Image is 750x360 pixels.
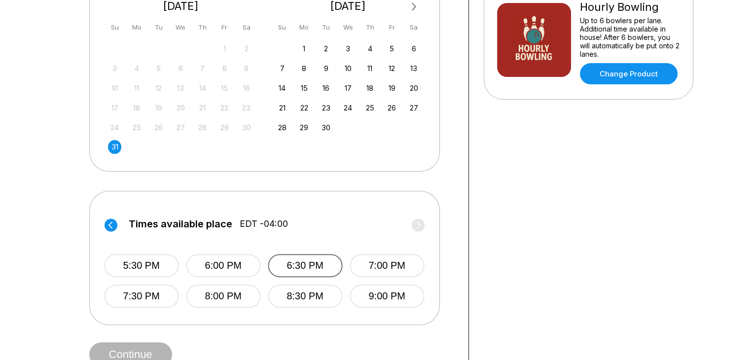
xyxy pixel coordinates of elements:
[196,81,209,95] div: Not available Thursday, August 14th, 2025
[341,101,355,114] div: Choose Wednesday, September 24th, 2025
[268,285,342,308] button: 8:30 PM
[108,140,121,153] div: Choose Sunday, August 31st, 2025
[297,121,311,134] div: Choose Monday, September 29th, 2025
[363,81,377,95] div: Choose Thursday, September 18th, 2025
[196,101,209,114] div: Not available Thursday, August 21st, 2025
[130,121,143,134] div: Not available Monday, August 25th, 2025
[580,63,678,84] a: Change Product
[320,101,333,114] div: Choose Tuesday, September 23rd, 2025
[385,81,398,95] div: Choose Friday, September 19th, 2025
[152,21,165,34] div: Tu
[580,16,680,58] div: Up to 6 bowlers per lane. Additional time available in house! After 6 bowlers, you will automatic...
[407,101,421,114] div: Choose Saturday, September 27th, 2025
[152,101,165,114] div: Not available Tuesday, August 19th, 2025
[218,121,231,134] div: Not available Friday, August 29th, 2025
[218,21,231,34] div: Fr
[276,81,289,95] div: Choose Sunday, September 14th, 2025
[218,62,231,75] div: Not available Friday, August 8th, 2025
[407,42,421,55] div: Choose Saturday, September 6th, 2025
[274,41,422,134] div: month 2025-09
[129,218,232,229] span: Times available place
[104,254,179,277] button: 5:30 PM
[240,101,253,114] div: Not available Saturday, August 23rd, 2025
[297,21,311,34] div: Mo
[320,42,333,55] div: Choose Tuesday, September 2nd, 2025
[240,42,253,55] div: Not available Saturday, August 2nd, 2025
[385,21,398,34] div: Fr
[108,21,121,34] div: Su
[297,42,311,55] div: Choose Monday, September 1st, 2025
[240,121,253,134] div: Not available Saturday, August 30th, 2025
[341,21,355,34] div: We
[385,62,398,75] div: Choose Friday, September 12th, 2025
[276,101,289,114] div: Choose Sunday, September 21st, 2025
[174,101,187,114] div: Not available Wednesday, August 20th, 2025
[130,101,143,114] div: Not available Monday, August 18th, 2025
[341,42,355,55] div: Choose Wednesday, September 3rd, 2025
[130,21,143,34] div: Mo
[240,218,288,229] span: EDT -04:00
[218,81,231,95] div: Not available Friday, August 15th, 2025
[363,62,377,75] div: Choose Thursday, September 11th, 2025
[363,101,377,114] div: Choose Thursday, September 25th, 2025
[174,121,187,134] div: Not available Wednesday, August 27th, 2025
[407,62,421,75] div: Choose Saturday, September 13th, 2025
[297,62,311,75] div: Choose Monday, September 8th, 2025
[407,21,421,34] div: Sa
[240,81,253,95] div: Not available Saturday, August 16th, 2025
[320,62,333,75] div: Choose Tuesday, September 9th, 2025
[240,62,253,75] div: Not available Saturday, August 9th, 2025
[108,62,121,75] div: Not available Sunday, August 3rd, 2025
[297,81,311,95] div: Choose Monday, September 15th, 2025
[152,62,165,75] div: Not available Tuesday, August 5th, 2025
[240,21,253,34] div: Sa
[320,81,333,95] div: Choose Tuesday, September 16th, 2025
[130,81,143,95] div: Not available Monday, August 11th, 2025
[350,285,424,308] button: 9:00 PM
[276,62,289,75] div: Choose Sunday, September 7th, 2025
[385,101,398,114] div: Choose Friday, September 26th, 2025
[341,81,355,95] div: Choose Wednesday, September 17th, 2025
[363,42,377,55] div: Choose Thursday, September 4th, 2025
[407,81,421,95] div: Choose Saturday, September 20th, 2025
[268,254,342,277] button: 6:30 PM
[152,81,165,95] div: Not available Tuesday, August 12th, 2025
[341,62,355,75] div: Choose Wednesday, September 10th, 2025
[276,121,289,134] div: Choose Sunday, September 28th, 2025
[174,62,187,75] div: Not available Wednesday, August 6th, 2025
[350,254,424,277] button: 7:00 PM
[218,42,231,55] div: Not available Friday, August 1st, 2025
[385,42,398,55] div: Choose Friday, September 5th, 2025
[186,254,260,277] button: 6:00 PM
[320,21,333,34] div: Tu
[196,21,209,34] div: Th
[108,101,121,114] div: Not available Sunday, August 17th, 2025
[174,81,187,95] div: Not available Wednesday, August 13th, 2025
[196,62,209,75] div: Not available Thursday, August 7th, 2025
[218,101,231,114] div: Not available Friday, August 22nd, 2025
[174,21,187,34] div: We
[107,41,255,154] div: month 2025-08
[130,62,143,75] div: Not available Monday, August 4th, 2025
[108,81,121,95] div: Not available Sunday, August 10th, 2025
[276,21,289,34] div: Su
[497,3,571,77] img: Hourly Bowling
[186,285,260,308] button: 8:00 PM
[363,21,377,34] div: Th
[297,101,311,114] div: Choose Monday, September 22nd, 2025
[580,0,680,14] div: Hourly Bowling
[108,121,121,134] div: Not available Sunday, August 24th, 2025
[104,285,179,308] button: 7:30 PM
[320,121,333,134] div: Choose Tuesday, September 30th, 2025
[196,121,209,134] div: Not available Thursday, August 28th, 2025
[152,121,165,134] div: Not available Tuesday, August 26th, 2025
